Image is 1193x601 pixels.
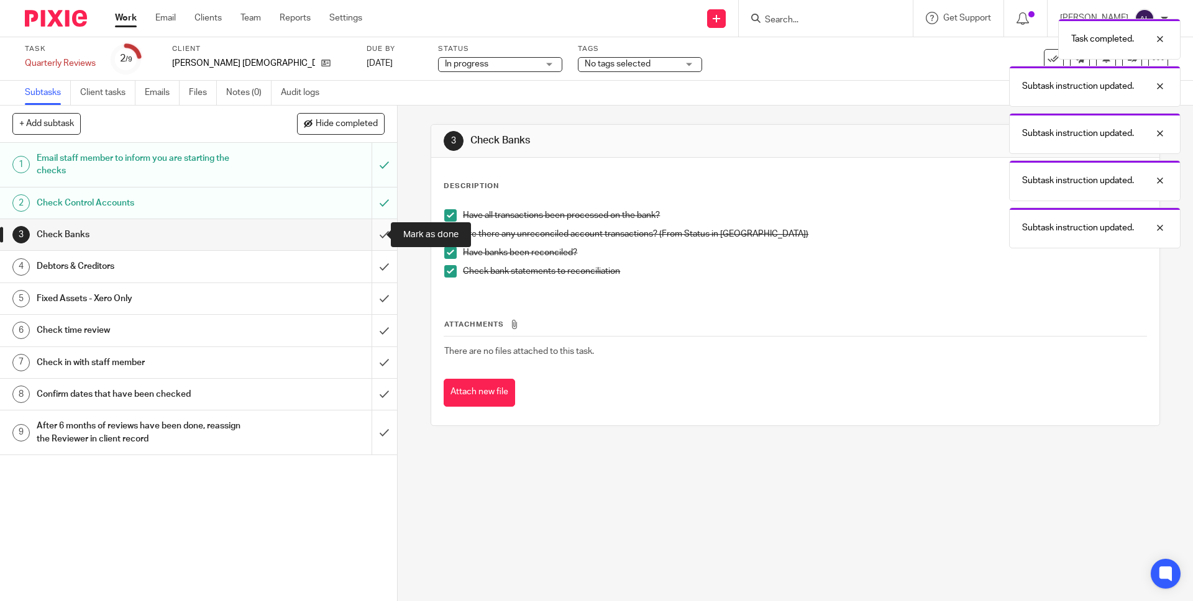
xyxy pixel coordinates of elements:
a: Reports [280,12,311,24]
span: Hide completed [316,119,378,129]
div: Quarterly Reviews [25,57,96,70]
span: No tags selected [585,60,651,68]
div: 2 [120,52,132,66]
a: Audit logs [281,81,329,105]
span: In progress [445,60,488,68]
p: Subtask instruction updated. [1022,127,1134,140]
p: Have banks been reconciled? [463,246,1146,259]
a: Client tasks [80,81,135,105]
label: Client [172,44,351,54]
h1: Check Control Accounts [37,194,252,212]
a: Email [155,12,176,24]
span: [DATE] [367,59,393,68]
div: 6 [12,322,30,339]
a: Team [240,12,261,24]
div: 4 [12,258,30,276]
button: + Add subtask [12,113,81,134]
span: There are no files attached to this task. [444,347,594,356]
div: 7 [12,354,30,371]
label: Due by [367,44,423,54]
p: Subtask instruction updated. [1022,174,1134,187]
img: Pixie [25,10,87,27]
div: 3 [12,226,30,243]
label: Tags [578,44,702,54]
button: Attach new file [444,379,515,407]
div: 2 [12,194,30,212]
p: Description [444,181,499,191]
div: 3 [444,131,464,151]
h1: Email staff member to inform you are starting the checks [37,149,252,181]
img: svg%3E [1135,9,1154,29]
a: Notes (0) [226,81,272,105]
div: 5 [12,290,30,307]
div: 8 [12,386,30,403]
a: Emails [145,81,180,105]
p: Task completed. [1071,33,1134,45]
h1: Debtors & Creditors [37,257,252,276]
a: Settings [329,12,362,24]
h1: After 6 months of reviews have been done, reassign the Reviewer in client record [37,417,252,448]
p: Have all transactions been processed on the bank? [463,209,1146,222]
a: Subtasks [25,81,71,105]
a: Work [115,12,137,24]
h1: Check Banks [470,134,822,147]
label: Status [438,44,562,54]
h1: Check in with staff member [37,353,252,372]
h1: Confirm dates that have been checked [37,385,252,404]
div: 9 [12,424,30,441]
div: 1 [12,156,30,173]
p: [PERSON_NAME] [DEMOGRAPHIC_DATA] [172,57,315,70]
p: Check bank statements to reconciliation [463,265,1146,278]
h1: Check time review [37,321,252,340]
a: Files [189,81,217,105]
p: Subtask instruction updated. [1022,222,1134,234]
a: Clients [194,12,222,24]
small: /9 [126,56,132,63]
p: Are there any unreconciled account transactions? (From Status in [GEOGRAPHIC_DATA]) [463,228,1146,240]
label: Task [25,44,96,54]
h1: Check Banks [37,225,252,244]
span: Attachments [444,321,504,328]
h1: Fixed Assets - Xero Only [37,289,252,308]
p: Subtask instruction updated. [1022,80,1134,93]
button: Hide completed [297,113,385,134]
